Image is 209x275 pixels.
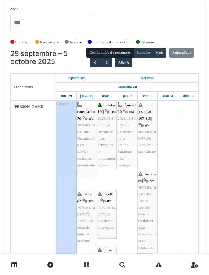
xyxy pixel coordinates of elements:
[13,17,20,27] input: Tous
[138,171,157,264] div: |
[150,178,155,183] span: n/a
[118,116,136,127] span: 2025/09/146/06752
[98,103,116,114] span: plantes 120
[98,130,116,167] span: Remplacement détecteurs de mouvement en cave
[59,92,73,100] a: 29 septembre 2025
[101,58,112,68] button: Suivant
[10,50,87,66] h2: 29 septembre – 5 octobre 2025
[78,92,95,100] a: 30 septembre 2025
[161,92,175,100] a: 4 octobre 2025
[138,199,156,263] span: Pas de lumière dans le couloir et dans l'appartement du locataire à cause de fuite d'eau
[116,83,138,91] a: Semaine 40
[115,58,132,67] button: Aller à
[66,74,87,82] a: 29 septembre 2025
[140,74,156,82] a: 1 octobre 2025
[129,109,134,114] span: n/a
[169,48,194,58] button: Aujourd'hui
[77,206,95,216] span: 2025/09/146/07170
[118,103,136,114] span: foucart 20
[98,219,116,236] span: Problème interrupteurs
[98,191,116,237] div: |
[92,39,130,45] label: En attente d'approbation
[56,101,68,106] span: Congés
[98,102,116,168] div: |
[138,185,156,196] span: 2025/09/146/07103
[118,102,137,168] div: |
[77,136,96,174] span: Organisation du service technique opérationnel
[14,104,45,108] span: [PERSON_NAME]
[141,39,154,45] label: Terminé
[77,219,93,243] span: Remplacement de détecteur de fumé
[70,39,82,45] label: Assigné
[89,199,94,203] span: n/a
[141,92,154,100] a: 3 octobre 2025
[138,102,157,155] div: |
[77,191,96,244] div: |
[15,39,30,45] label: En retard
[90,58,101,68] button: Précédent
[111,109,116,114] span: n/a
[98,206,115,216] span: 2025/09/146/07403
[77,123,95,134] span: 2025/09/146/07486
[77,109,95,120] span: consolation 70
[100,92,114,100] a: 1 octobre 2025
[77,102,96,175] div: |
[153,48,167,58] button: Mois
[138,172,156,183] span: eenens 65
[181,92,195,100] a: 5 octobre 2025
[98,192,114,203] span: apollo 2
[138,130,156,140] span: 2025/09/146/07138
[10,6,18,12] label: Zone
[138,143,156,153] span: Problème parlophone
[14,85,33,89] span: Techniciens
[86,48,134,58] button: Gestionnaire de ressources
[98,116,115,127] span: 2025/08/146/06560
[138,109,151,120] span: josaphat 107-115
[77,192,96,203] span: séverin 82
[134,48,153,58] button: Semaine
[89,116,94,120] span: n/a
[40,39,59,45] label: Non assigné
[145,123,150,127] span: n/a
[121,92,133,100] a: 2 octobre 2025
[98,248,113,259] span: hugo 53-65
[118,130,134,167] span: placement de la platine Intratone plus câblage
[107,199,112,203] span: n/a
